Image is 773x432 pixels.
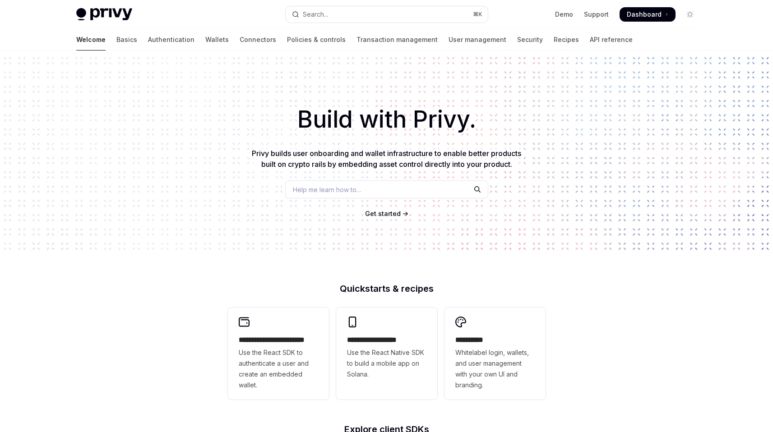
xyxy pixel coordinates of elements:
[555,10,573,19] a: Demo
[590,29,633,51] a: API reference
[205,29,229,51] a: Wallets
[14,102,759,137] h1: Build with Privy.
[356,29,438,51] a: Transaction management
[444,308,546,400] a: **** *****Whitelabel login, wallets, and user management with your own UI and branding.
[116,29,137,51] a: Basics
[336,308,437,400] a: **** **** **** ***Use the React Native SDK to build a mobile app on Solana.
[148,29,194,51] a: Authentication
[365,209,401,218] a: Get started
[239,347,318,391] span: Use the React SDK to authenticate a user and create an embedded wallet.
[365,210,401,217] span: Get started
[252,149,521,169] span: Privy builds user onboarding and wallet infrastructure to enable better products built on crypto ...
[228,284,546,293] h2: Quickstarts & recipes
[455,347,535,391] span: Whitelabel login, wallets, and user management with your own UI and branding.
[286,6,488,23] button: Open search
[584,10,609,19] a: Support
[473,11,482,18] span: ⌘ K
[683,7,697,22] button: Toggle dark mode
[303,9,328,20] div: Search...
[293,185,361,194] span: Help me learn how to…
[240,29,276,51] a: Connectors
[517,29,543,51] a: Security
[554,29,579,51] a: Recipes
[287,29,346,51] a: Policies & controls
[76,29,106,51] a: Welcome
[627,10,662,19] span: Dashboard
[449,29,506,51] a: User management
[347,347,426,380] span: Use the React Native SDK to build a mobile app on Solana.
[620,7,676,22] a: Dashboard
[76,8,132,21] img: light logo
